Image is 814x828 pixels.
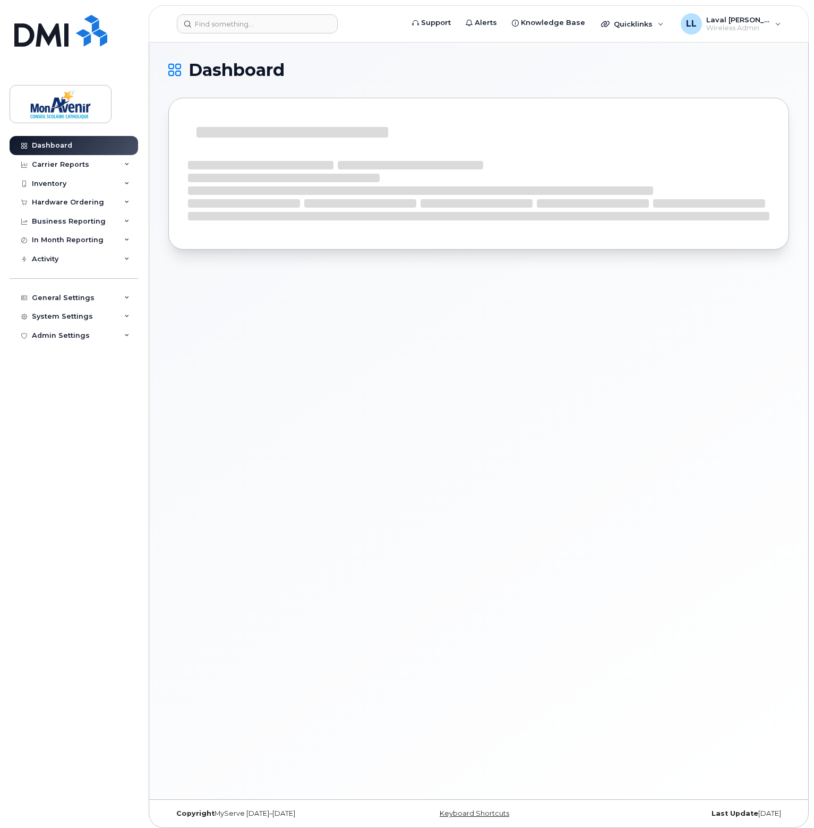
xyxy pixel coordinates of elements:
[712,809,758,817] strong: Last Update
[582,809,789,818] div: [DATE]
[176,809,215,817] strong: Copyright
[440,809,509,817] a: Keyboard Shortcuts
[188,62,285,78] span: Dashboard
[168,809,375,818] div: MyServe [DATE]–[DATE]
